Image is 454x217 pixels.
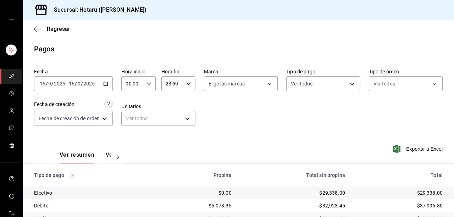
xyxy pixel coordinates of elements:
[373,80,395,87] span: Ver todos
[106,151,132,163] button: Ver pagos
[70,173,75,178] svg: Los pagos realizados con Pay y otras terminales son montos brutos.
[356,172,443,178] div: Total
[243,202,345,209] div: $32,923.45
[39,81,46,87] input: --
[243,189,345,196] div: $29,338.00
[121,104,195,109] label: Usuarios
[159,189,231,196] div: $0.00
[66,81,68,87] span: -
[161,69,195,74] label: Hora fin
[77,81,81,87] input: --
[356,202,443,209] div: $37,996.80
[159,172,231,178] div: Propina
[34,44,54,54] div: Pagos
[209,80,245,87] span: Elige las marcas
[54,81,66,87] input: ----
[34,101,74,108] div: Fecha de creación
[291,80,312,87] span: Ver todos
[394,145,443,153] button: Exportar a Excel
[121,69,155,74] label: Hora inicio
[159,202,231,209] div: $5,073.35
[39,115,100,122] span: Fecha de creación de orden
[369,69,443,74] label: Tipo de orden
[46,81,48,87] span: /
[204,69,278,74] label: Marca
[83,81,95,87] input: ----
[34,172,148,178] div: Tipo de pago
[34,69,113,74] label: Fecha
[75,81,77,87] span: /
[47,26,70,32] span: Regresar
[48,6,146,14] h3: Sucursal: Hotaru ([PERSON_NAME])
[34,26,70,32] button: Regresar
[34,189,148,196] div: Efectivo
[34,202,148,209] div: Debito
[243,172,345,178] div: Total sin propina
[48,81,51,87] input: --
[9,18,14,24] button: open drawer
[121,111,195,126] div: Ver todos
[60,151,111,163] div: navigation tabs
[81,81,83,87] span: /
[51,81,54,87] span: /
[68,81,75,87] input: --
[356,189,443,196] div: $29,338.00
[60,151,94,163] button: Ver resumen
[286,69,360,74] label: Tipo de pago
